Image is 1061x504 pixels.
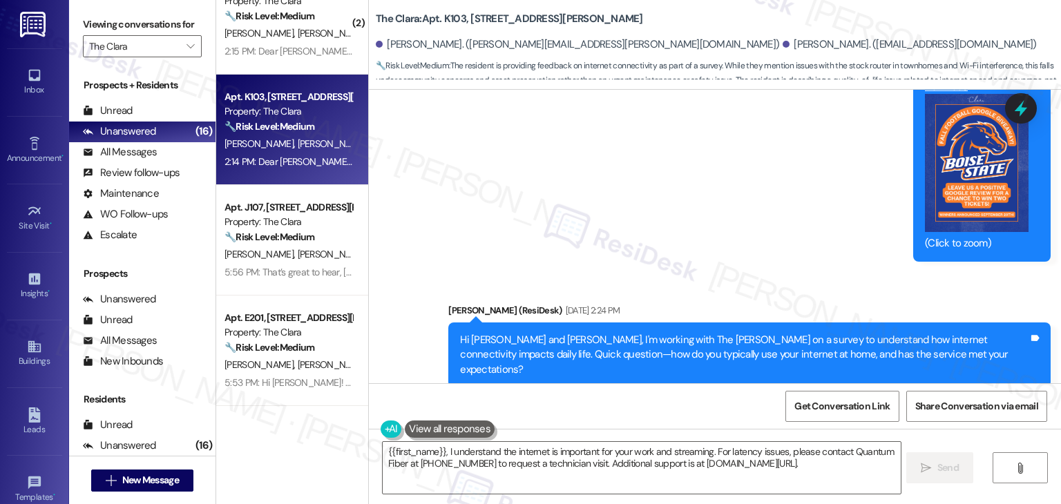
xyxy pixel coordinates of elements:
[383,442,900,494] textarea: {{first_name}}, I understand the internet is important for your work and streaming. For latency i...
[783,37,1037,52] div: [PERSON_NAME]. ([EMAIL_ADDRESS][DOMAIN_NAME])
[83,145,157,159] div: All Messages
[376,12,643,26] b: The Clara: Apt. K103, [STREET_ADDRESS][PERSON_NAME]
[69,78,216,93] div: Prospects + Residents
[7,335,62,372] a: Buildings
[376,60,449,71] strong: 🔧 Risk Level: Medium
[925,69,1029,93] a: Download
[83,124,156,139] div: Unanswered
[1015,463,1025,474] i: 
[48,287,50,296] span: •
[83,104,133,118] div: Unread
[83,438,156,453] div: Unanswered
[69,266,216,281] div: Prospects
[83,354,163,369] div: New Inbounds
[921,463,931,474] i: 
[83,228,137,242] div: Escalate
[376,37,779,52] div: [PERSON_NAME]. ([PERSON_NAME][EMAIL_ADDRESS][PERSON_NAME][DOMAIN_NAME])
[906,391,1047,422] button: Share Conversation via email
[91,469,193,492] button: New Message
[224,231,314,243] strong: 🔧 Risk Level: Medium
[785,391,899,422] button: Get Conversation Link
[192,121,216,142] div: (16)
[83,186,159,201] div: Maintenance
[562,303,620,318] div: [DATE] 2:24 PM
[224,358,298,371] span: [PERSON_NAME]
[83,166,180,180] div: Review follow-ups
[83,292,156,307] div: Unanswered
[298,27,367,39] span: [PERSON_NAME]
[69,392,216,407] div: Residents
[224,10,314,22] strong: 🔧 Risk Level: Medium
[83,418,133,432] div: Unread
[187,41,194,52] i: 
[224,376,870,389] div: 5:53 PM: Hi [PERSON_NAME]! Yes, if you’re already using BILT, then you’re all set. Let us know if...
[7,403,62,440] a: Leads
[7,267,62,304] a: Insights •
[106,475,116,486] i: 
[7,200,62,237] a: Site Visit •
[224,341,314,353] strong: 🔧 Risk Level: Medium
[89,35,180,57] input: All communities
[83,313,133,327] div: Unread
[376,59,1061,103] span: : The resident is providing feedback on internet connectivity as part of a survey. While they men...
[20,12,48,37] img: ResiDesk Logo
[224,27,298,39] span: [PERSON_NAME]
[224,325,352,340] div: Property: The Clara
[83,14,202,35] label: Viewing conversations for
[224,311,352,325] div: Apt. E201, [STREET_ADDRESS][PERSON_NAME]
[50,219,52,229] span: •
[460,333,1029,377] div: Hi [PERSON_NAME] and [PERSON_NAME], I'm working with The [PERSON_NAME] on a survey to understand ...
[937,461,959,475] span: Send
[298,358,367,371] span: [PERSON_NAME]
[7,64,62,101] a: Inbox
[224,104,352,119] div: Property: The Clara
[448,303,1051,322] div: [PERSON_NAME] (ResiDesk)
[906,452,973,483] button: Send
[61,151,64,161] span: •
[83,333,157,348] div: All Messages
[53,490,55,500] span: •
[122,473,179,487] span: New Message
[925,236,1029,251] div: (Click to zoom)
[192,435,216,456] div: (16)
[224,248,298,260] span: [PERSON_NAME]
[224,200,352,215] div: Apt. J107, [STREET_ADDRESS][PERSON_NAME]
[794,399,890,414] span: Get Conversation Link
[298,248,367,260] span: [PERSON_NAME]
[925,94,1029,232] button: Zoom image
[915,399,1038,414] span: Share Conversation via email
[224,137,298,150] span: [PERSON_NAME]
[224,120,314,133] strong: 🔧 Risk Level: Medium
[224,90,352,104] div: Apt. K103, [STREET_ADDRESS][PERSON_NAME]
[224,215,352,229] div: Property: The Clara
[298,137,367,150] span: [PERSON_NAME]
[83,207,168,222] div: WO Follow-ups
